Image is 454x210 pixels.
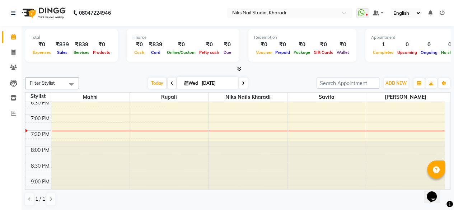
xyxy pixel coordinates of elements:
[91,41,112,49] div: ₹0
[396,50,419,55] span: Upcoming
[292,50,312,55] span: Package
[273,50,292,55] span: Prepaid
[221,41,234,49] div: ₹0
[35,195,45,203] span: 1 / 1
[91,50,112,55] span: Products
[72,50,91,55] span: Services
[51,93,130,102] span: Mahhi
[132,34,234,41] div: Finance
[317,78,379,89] input: Search Appointment
[371,41,396,49] div: 1
[200,78,235,89] input: 2025-09-03
[29,115,51,122] div: 7:00 PM
[424,181,447,203] iframe: chat widget
[53,41,72,49] div: ₹839
[72,41,91,49] div: ₹839
[292,41,312,49] div: ₹0
[183,80,200,86] span: Wed
[254,41,273,49] div: ₹0
[55,50,69,55] span: Sales
[29,162,51,170] div: 8:30 PM
[31,34,112,41] div: Total
[132,41,146,49] div: ₹0
[165,50,197,55] span: Online/Custom
[31,50,53,55] span: Expenses
[29,178,51,186] div: 9:00 PM
[287,93,366,102] span: Savita
[419,41,439,49] div: 0
[29,146,51,154] div: 8:00 PM
[273,41,292,49] div: ₹0
[366,93,445,102] span: [PERSON_NAME]
[222,50,233,55] span: Due
[371,50,396,55] span: Completed
[385,80,407,86] span: ADD NEW
[149,50,162,55] span: Card
[18,3,67,23] img: logo
[396,41,419,49] div: 0
[335,50,351,55] span: Wallet
[146,41,165,49] div: ₹839
[312,50,335,55] span: Gift Cards
[254,50,273,55] span: Voucher
[30,80,55,86] span: Filter Stylist
[197,41,221,49] div: ₹0
[312,41,335,49] div: ₹0
[79,3,111,23] b: 08047224946
[31,41,53,49] div: ₹0
[148,78,166,89] span: Today
[419,50,439,55] span: Ongoing
[29,131,51,138] div: 7:30 PM
[130,93,208,102] span: Rupali
[29,99,51,107] div: 6:30 PM
[209,93,287,102] span: Niks Nails Kharadi
[165,41,197,49] div: ₹0
[335,41,351,49] div: ₹0
[254,34,351,41] div: Redemption
[25,93,51,100] div: Stylist
[132,50,146,55] span: Cash
[197,50,221,55] span: Petty cash
[384,78,408,88] button: ADD NEW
